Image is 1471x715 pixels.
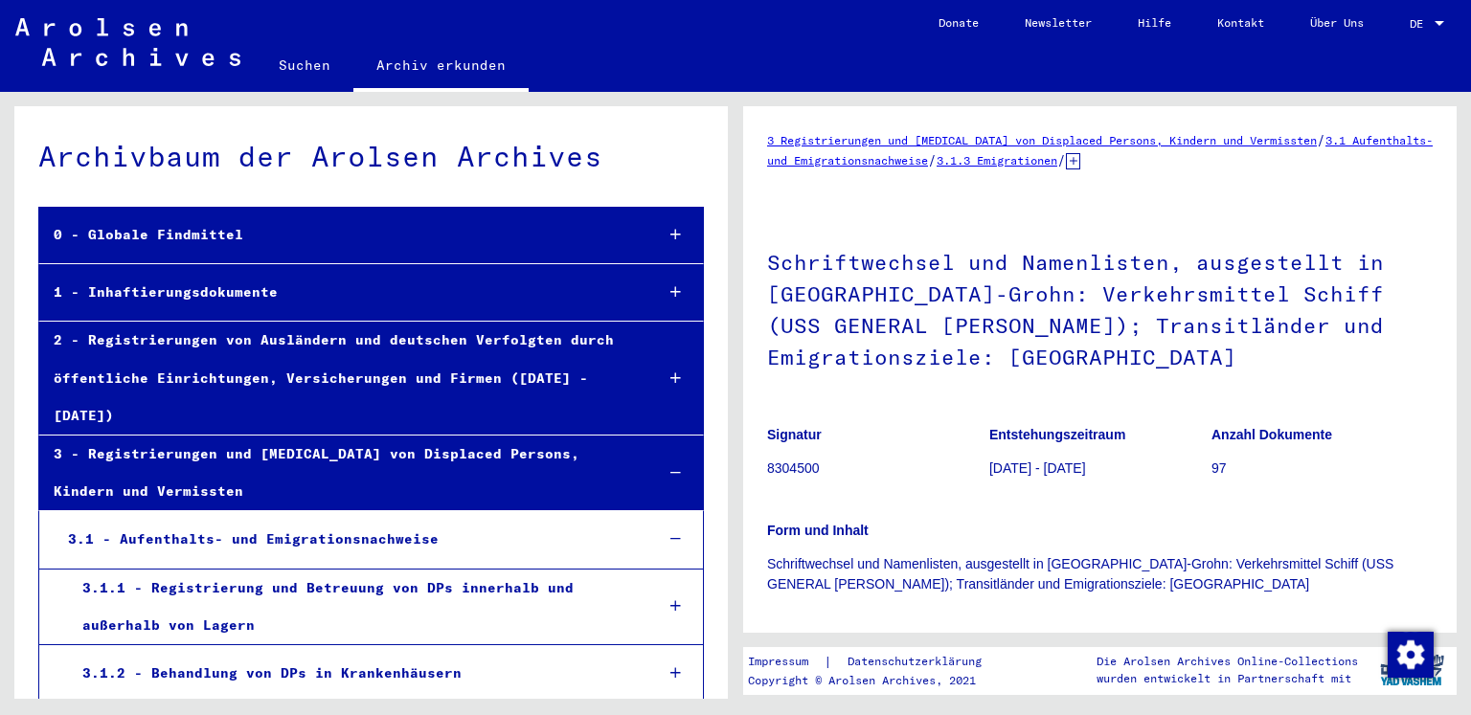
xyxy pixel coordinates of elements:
div: | [748,652,1005,672]
b: Entstehungszeitraum [989,427,1125,442]
span: DE [1410,17,1431,31]
a: 3.1.3 Emigrationen [937,153,1057,168]
p: 97 [1211,458,1433,479]
div: 2 - Registrierungen von Ausländern und deutschen Verfolgten durch öffentliche Einrichtungen, Vers... [39,322,638,435]
span: / [1317,131,1325,148]
a: Datenschutzerklärung [832,652,1005,672]
div: Zustimmung ändern [1387,631,1433,677]
div: 3 - Registrierungen und [MEDICAL_DATA] von Displaced Persons, Kindern und Vermissten [39,436,638,510]
div: 0 - Globale Findmittel [39,216,638,254]
p: Schriftwechsel und Namenlisten, ausgestellt in [GEOGRAPHIC_DATA]-Grohn: Verkehrsmittel Schiff (US... [767,554,1433,594]
h1: Schriftwechsel und Namenlisten, ausgestellt in [GEOGRAPHIC_DATA]-Grohn: Verkehrsmittel Schiff (US... [767,218,1433,397]
img: Zustimmung ändern [1388,632,1434,678]
div: 3.1 - Aufenthalts- und Emigrationsnachweise [54,521,638,558]
img: yv_logo.png [1376,646,1448,694]
img: Arolsen_neg.svg [15,18,240,66]
p: Copyright © Arolsen Archives, 2021 [748,672,1005,689]
b: Signatur [767,427,822,442]
p: [DATE] - [DATE] [989,458,1211,479]
span: / [1057,151,1066,168]
span: / [928,151,937,168]
div: 3.1.2 - Behandlung von DPs in Krankenhäusern [68,655,638,692]
div: 1 - Inhaftierungsdokumente [39,274,638,311]
div: Archivbaum der Arolsen Archives [38,135,704,178]
a: Suchen [256,42,353,88]
div: 3.1.1 - Registrierung und Betreuung von DPs innerhalb und außerhalb von Lagern [68,570,638,644]
a: 3 Registrierungen und [MEDICAL_DATA] von Displaced Persons, Kindern und Vermissten [767,133,1317,147]
p: 8304500 [767,458,988,479]
p: Die Arolsen Archives Online-Collections [1097,653,1358,670]
b: Anzahl Dokumente [1211,427,1332,442]
b: Form und Inhalt [767,523,869,538]
p: wurden entwickelt in Partnerschaft mit [1097,670,1358,687]
a: Impressum [748,652,824,672]
b: Abgebende Stelle [767,633,879,648]
a: Archiv erkunden [353,42,529,92]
